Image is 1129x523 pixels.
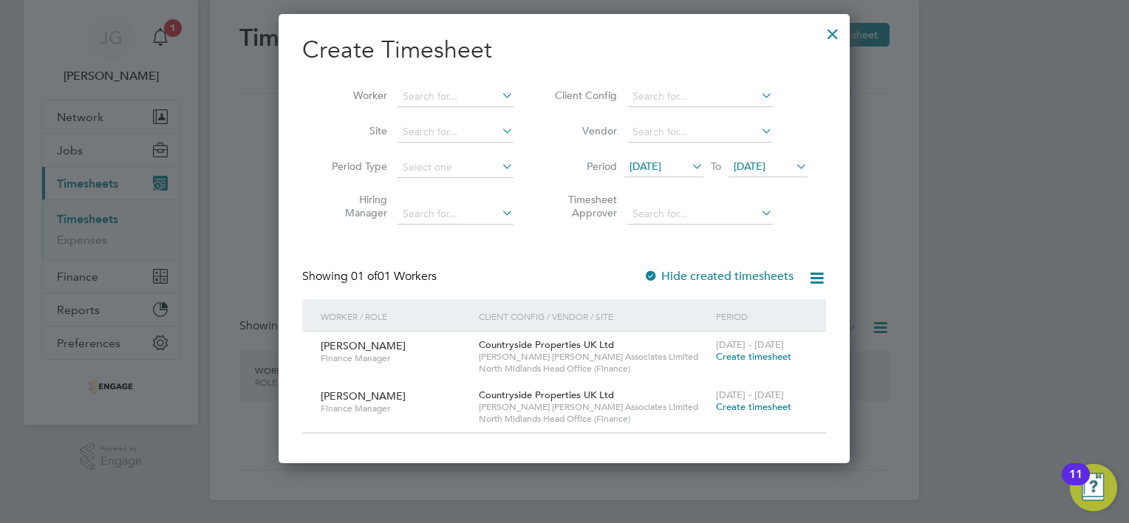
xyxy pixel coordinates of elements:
[321,89,387,102] label: Worker
[627,204,773,225] input: Search for...
[479,389,614,401] span: Countryside Properties UK Ltd
[475,299,712,333] div: Client Config / Vendor / Site
[479,363,709,375] span: North Midlands Head Office (Finance)
[550,193,617,219] label: Timesheet Approver
[550,160,617,173] label: Period
[321,352,468,364] span: Finance Manager
[398,122,514,143] input: Search for...
[716,389,784,401] span: [DATE] - [DATE]
[321,160,387,173] label: Period Type
[398,86,514,107] input: Search for...
[321,193,387,219] label: Hiring Manager
[302,269,440,284] div: Showing
[550,89,617,102] label: Client Config
[398,157,514,178] input: Select one
[627,122,773,143] input: Search for...
[321,339,406,352] span: [PERSON_NAME]
[479,351,709,363] span: [PERSON_NAME] [PERSON_NAME] Associates Limited
[716,400,791,413] span: Create timesheet
[351,269,378,284] span: 01 of
[630,160,661,173] span: [DATE]
[1070,464,1117,511] button: Open Resource Center, 11 new notifications
[479,338,614,351] span: Countryside Properties UK Ltd
[479,413,709,425] span: North Midlands Head Office (Finance)
[716,350,791,363] span: Create timesheet
[1069,474,1082,493] div: 11
[550,124,617,137] label: Vendor
[627,86,773,107] input: Search for...
[734,160,765,173] span: [DATE]
[321,124,387,137] label: Site
[479,401,709,413] span: [PERSON_NAME] [PERSON_NAME] Associates Limited
[716,338,784,351] span: [DATE] - [DATE]
[317,299,475,333] div: Worker / Role
[712,299,811,333] div: Period
[398,204,514,225] input: Search for...
[302,35,826,66] h2: Create Timesheet
[644,269,794,284] label: Hide created timesheets
[321,403,468,414] span: Finance Manager
[706,157,726,176] span: To
[351,269,437,284] span: 01 Workers
[321,389,406,403] span: [PERSON_NAME]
